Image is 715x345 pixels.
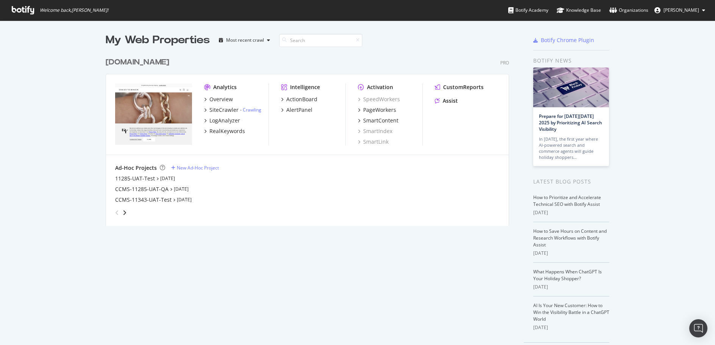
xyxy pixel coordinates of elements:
div: - [240,107,261,113]
div: Analytics [213,83,237,91]
div: My Web Properties [106,33,210,48]
div: AlertPanel [286,106,312,114]
a: [DATE] [174,186,189,192]
div: Overview [209,96,233,103]
a: [DOMAIN_NAME] [106,57,172,68]
a: Prepare for [DATE][DATE] 2025 by Prioritizing AI Search Visibility [539,113,602,132]
a: ActionBoard [281,96,317,103]
div: RealKeywords [209,127,245,135]
div: Pro [500,60,509,66]
div: angle-left [112,207,122,219]
div: grid [106,48,515,226]
a: SiteCrawler- Crawling [204,106,261,114]
a: AI Is Your New Customer: How to Win the Visibility Battle in a ChatGPT World [533,302,609,322]
a: Botify Chrome Plugin [533,36,594,44]
span: Rachel Black [663,7,699,13]
a: SmartContent [358,117,398,124]
a: RealKeywords [204,127,245,135]
div: SmartContent [363,117,398,124]
a: Crawling [243,107,261,113]
div: New Ad-Hoc Project [177,165,219,171]
a: LogAnalyzer [204,117,240,124]
div: SiteCrawler [209,106,239,114]
a: How to Save Hours on Content and Research Workflows with Botify Assist [533,228,607,248]
div: [DATE] [533,250,609,257]
div: Most recent crawl [226,38,264,42]
a: Overview [204,96,233,103]
a: SmartLink [358,138,389,146]
div: ActionBoard [286,96,317,103]
a: [DATE] [160,175,175,182]
span: Welcome back, [PERSON_NAME] ! [40,7,108,13]
img: davidyurman.com [115,83,192,145]
a: How to Prioritize and Accelerate Technical SEO with Botify Assist [533,194,601,207]
a: SpeedWorkers [358,96,400,103]
div: Intelligence [290,83,320,91]
div: [DATE] [533,324,609,331]
div: Botify Academy [508,6,548,14]
a: 11285-UAT-Test [115,175,155,182]
a: CustomReports [435,83,484,91]
div: Activation [367,83,393,91]
div: Organizations [609,6,648,14]
a: [DATE] [177,196,192,203]
div: In [DATE], the first year where AI-powered search and commerce agents will guide holiday shoppers… [539,136,603,160]
div: Botify Chrome Plugin [541,36,594,44]
a: New Ad-Hoc Project [171,165,219,171]
div: [DATE] [533,209,609,216]
input: Search [279,34,362,47]
a: Assist [435,97,458,105]
div: Knowledge Base [557,6,601,14]
div: Assist [443,97,458,105]
div: LogAnalyzer [209,117,240,124]
button: [PERSON_NAME] [648,4,711,16]
div: Botify news [533,56,609,65]
button: Most recent crawl [216,34,273,46]
a: CCMS-11285-UAT-QA [115,185,169,193]
div: CustomReports [443,83,484,91]
a: SmartIndex [358,127,392,135]
div: Open Intercom Messenger [689,319,707,337]
a: AlertPanel [281,106,312,114]
img: Prepare for Black Friday 2025 by Prioritizing AI Search Visibility [533,67,609,107]
div: PageWorkers [363,106,396,114]
a: PageWorkers [358,106,396,114]
div: angle-right [122,209,127,216]
div: [DATE] [533,284,609,290]
a: What Happens When ChatGPT Is Your Holiday Shopper? [533,268,602,282]
a: CCMS-11343-UAT-Test [115,196,172,204]
div: [DOMAIN_NAME] [106,57,169,68]
div: Ad-Hoc Projects [115,164,157,172]
div: Latest Blog Posts [533,177,609,186]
